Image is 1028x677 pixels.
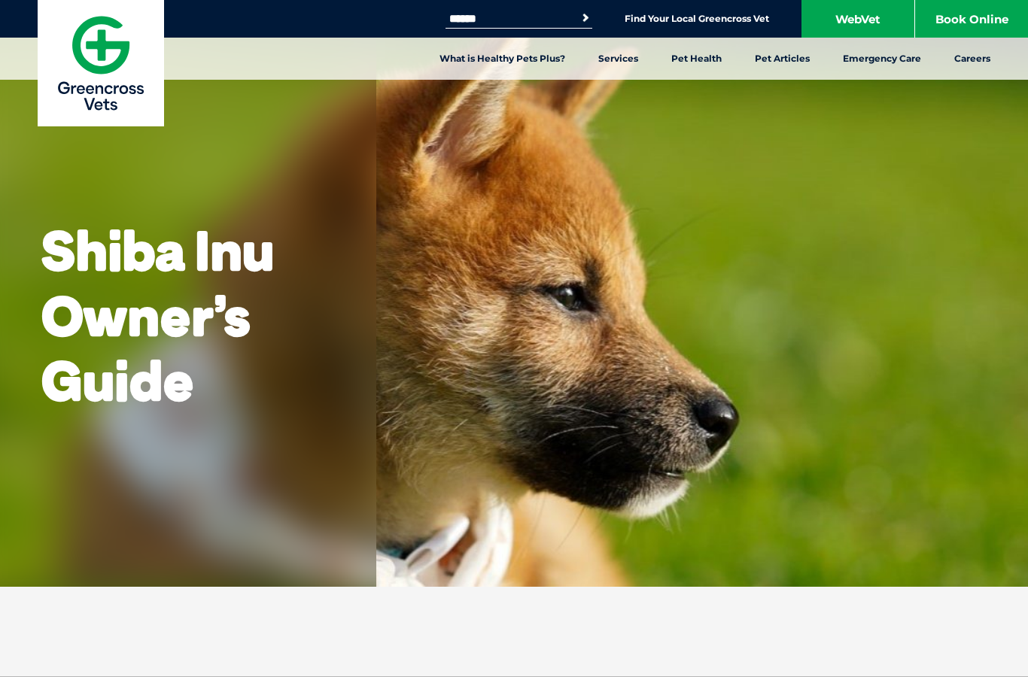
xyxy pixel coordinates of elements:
a: Pet Articles [738,38,826,80]
a: Find Your Local Greencross Vet [625,13,769,25]
a: Services [582,38,655,80]
b: Shiba Inu Owner’s Guide [41,216,274,414]
button: Search [578,11,593,26]
a: Careers [938,38,1007,80]
a: Emergency Care [826,38,938,80]
a: What is Healthy Pets Plus? [423,38,582,80]
a: Pet Health [655,38,738,80]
